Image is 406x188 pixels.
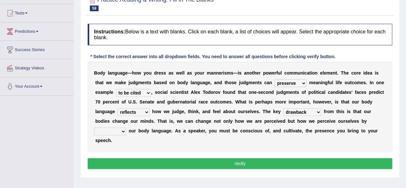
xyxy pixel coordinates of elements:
[274,70,276,76] b: r
[221,70,223,76] b: r
[355,90,356,95] b: f
[335,90,338,95] b: d
[354,70,357,76] b: o
[205,80,208,85] b: g
[95,90,98,95] b: e
[358,70,361,76] b: e
[137,70,141,76] b: w
[379,80,382,85] b: n
[95,99,98,104] b: 7
[189,70,192,76] b: s
[239,80,240,85] b: j
[341,70,344,76] b: T
[142,80,145,85] b: e
[313,80,315,85] b: e
[369,90,372,95] b: p
[217,80,220,85] b: n
[322,90,324,95] b: a
[95,80,97,85] b: t
[182,90,183,95] b: t
[177,80,180,85] b: b
[333,90,336,95] b: n
[233,70,238,76] b: —
[216,70,219,76] b: n
[191,90,194,95] b: A
[278,90,281,95] b: u
[325,80,328,85] b: g
[269,70,272,76] b: w
[340,80,342,85] b: e
[121,80,124,85] b: k
[179,90,182,95] b: n
[218,90,220,95] b: v
[219,80,222,85] b: d
[118,80,121,85] b: a
[304,90,306,95] b: f
[112,70,115,76] b: n
[127,70,132,76] b: —
[382,80,384,85] b: e
[211,90,213,95] b: o
[226,80,229,85] b: h
[90,5,99,11] span: 58
[251,90,254,95] b: n
[289,70,293,76] b: m
[266,70,269,76] b: o
[281,70,282,76] b: l
[315,70,318,76] b: n
[215,90,218,95] b: o
[175,90,177,95] b: i
[363,70,365,76] b: i
[303,70,304,76] b: i
[117,70,120,76] b: u
[147,80,149,85] b: t
[318,80,321,85] b: n
[314,90,315,95] b: l
[350,80,352,85] b: t
[183,90,184,95] b: i
[100,70,103,76] b: d
[311,70,312,76] b: i
[97,80,100,85] b: h
[245,90,246,95] b: t
[328,90,330,95] b: c
[0,59,73,75] a: Strategy Videos
[367,70,370,76] b: e
[103,99,106,104] b: p
[259,80,262,85] b: s
[157,80,159,85] b: a
[106,80,109,85] b: w
[335,70,337,76] b: t
[88,53,338,60] div: * Select the correct answer into all dropdown fields. You need to answer all questions before cli...
[122,70,125,76] b: g
[183,80,186,85] b: d
[246,80,249,85] b: g
[135,80,138,85] b: g
[248,90,251,95] b: o
[171,70,174,76] b: s
[169,80,172,85] b: o
[163,90,164,95] b: i
[155,90,157,95] b: s
[264,80,267,85] b: c
[283,90,286,95] b: g
[197,70,200,76] b: o
[321,80,322,85] b: i
[109,80,112,85] b: e
[372,90,373,95] b: r
[271,90,274,95] b: d
[258,90,261,95] b: s
[230,90,233,95] b: n
[163,70,166,76] b: s
[138,80,142,85] b: m
[267,80,269,85] b: a
[259,70,260,76] b: r
[253,80,255,85] b: e
[234,80,237,85] b: e
[211,70,213,76] b: a
[307,70,309,76] b: a
[197,80,200,85] b: g
[356,90,359,95] b: a
[109,90,111,95] b: l
[161,70,164,76] b: s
